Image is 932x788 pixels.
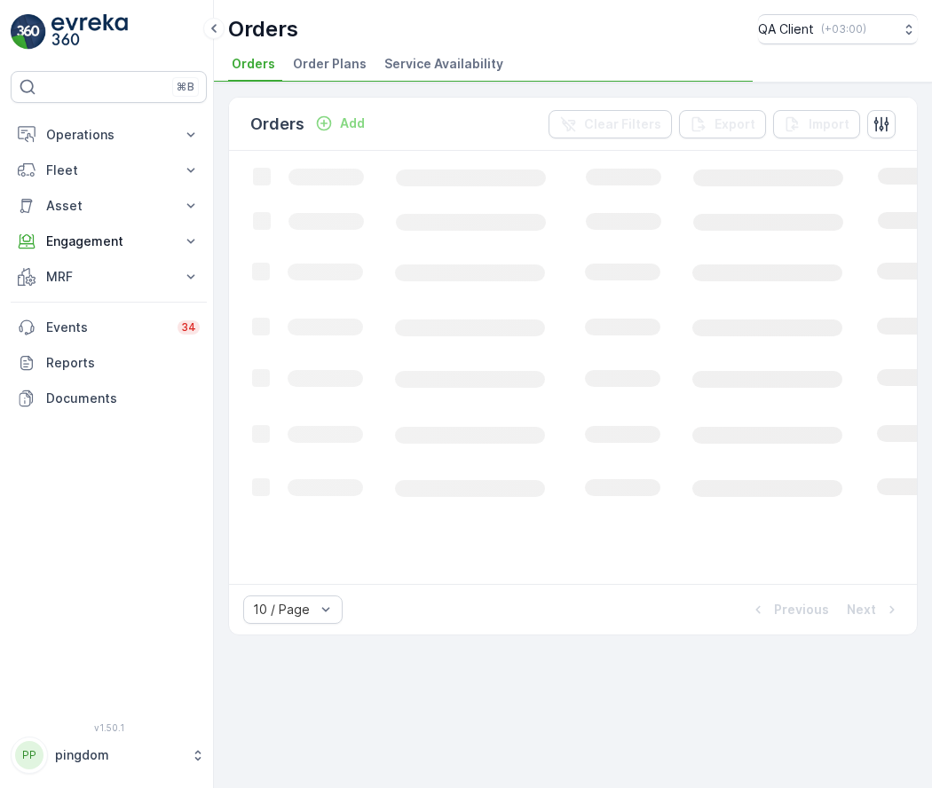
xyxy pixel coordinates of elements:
[809,115,849,133] p: Import
[11,259,207,295] button: MRF
[228,15,298,43] p: Orders
[46,268,171,286] p: MRF
[46,232,171,250] p: Engagement
[11,345,207,381] a: Reports
[11,14,46,50] img: logo
[232,55,275,73] span: Orders
[11,117,207,153] button: Operations
[51,14,128,50] img: logo_light-DOdMpM7g.png
[55,746,182,764] p: pingdom
[293,55,367,73] span: Order Plans
[46,390,200,407] p: Documents
[774,601,829,619] p: Previous
[340,114,365,132] p: Add
[46,354,200,372] p: Reports
[758,20,814,38] p: QA Client
[15,741,43,769] div: PP
[250,112,304,137] p: Orders
[11,722,207,733] span: v 1.50.1
[11,310,207,345] a: Events34
[845,599,903,620] button: Next
[308,113,372,134] button: Add
[11,381,207,416] a: Documents
[46,162,171,179] p: Fleet
[46,197,171,215] p: Asset
[549,110,672,138] button: Clear Filters
[46,319,167,336] p: Events
[384,55,503,73] span: Service Availability
[847,601,876,619] p: Next
[11,153,207,188] button: Fleet
[11,737,207,774] button: PPpingdom
[46,126,171,144] p: Operations
[11,224,207,259] button: Engagement
[821,22,866,36] p: ( +03:00 )
[11,188,207,224] button: Asset
[584,115,661,133] p: Clear Filters
[758,14,918,44] button: QA Client(+03:00)
[747,599,831,620] button: Previous
[773,110,860,138] button: Import
[177,80,194,94] p: ⌘B
[715,115,755,133] p: Export
[679,110,766,138] button: Export
[181,320,196,335] p: 34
